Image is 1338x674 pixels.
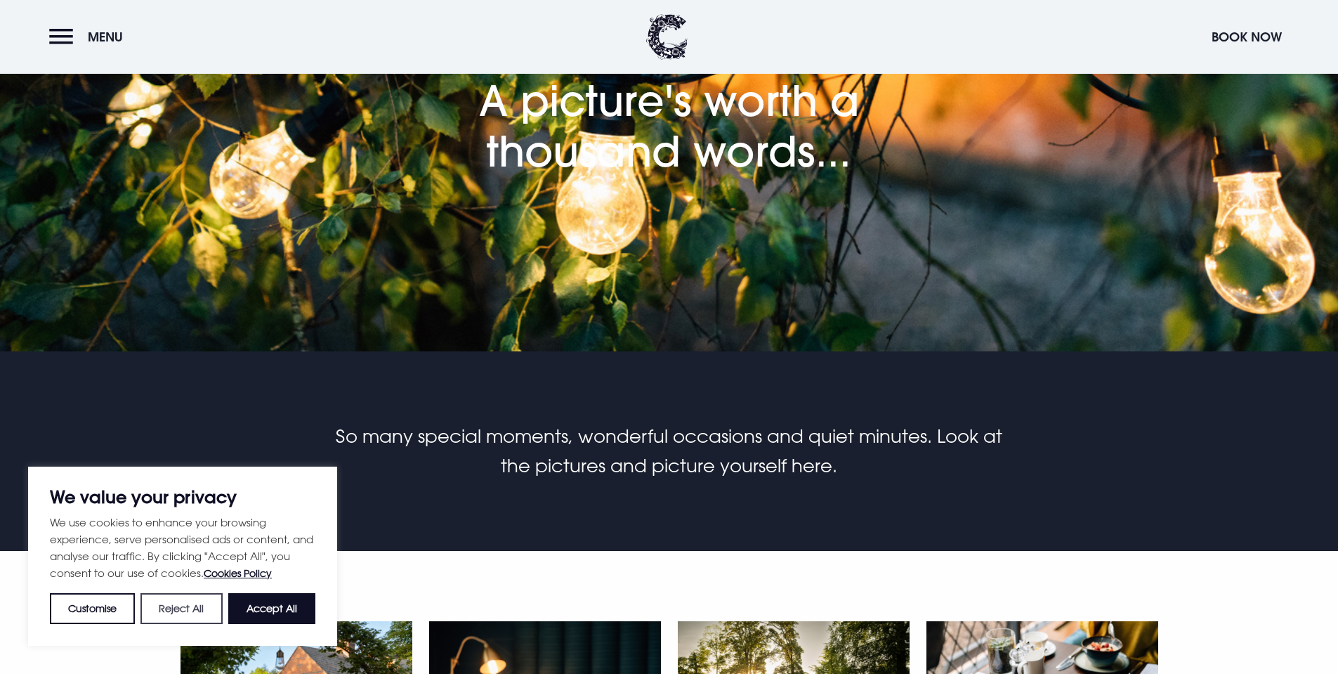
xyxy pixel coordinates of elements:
[334,422,1003,481] p: So many special moments, wonderful occasions and quiet minutes. Look at the pictures and picture ...
[204,567,272,579] a: Cookies Policy
[1205,22,1289,52] button: Book Now
[140,593,222,624] button: Reject All
[28,467,337,646] div: We value your privacy
[50,488,315,505] p: We value your privacy
[646,14,688,60] img: Clandeboye Lodge
[88,29,123,45] span: Menu
[49,22,130,52] button: Menu
[50,593,135,624] button: Customise
[228,593,315,624] button: Accept All
[50,514,315,582] p: We use cookies to enhance your browsing experience, serve personalised ads or content, and analys...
